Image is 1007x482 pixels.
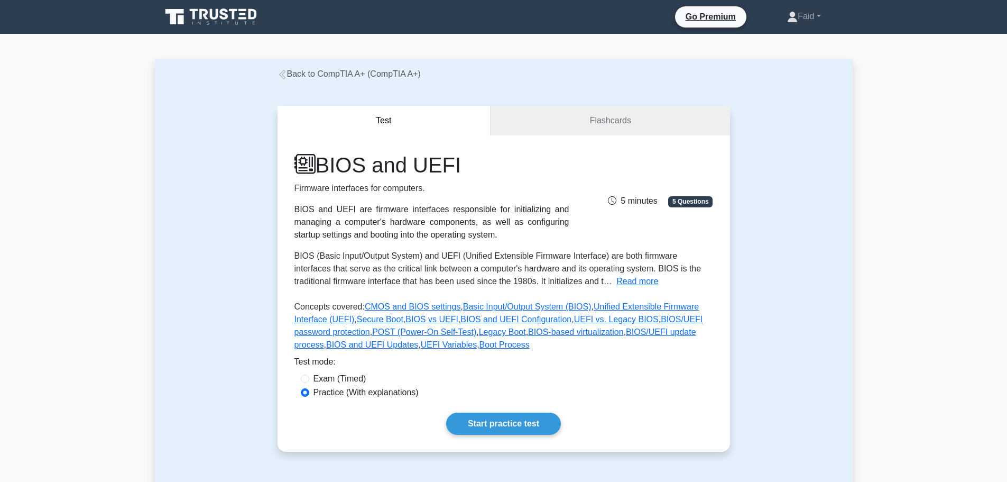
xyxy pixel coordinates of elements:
[278,69,421,78] a: Back to CompTIA A+ (CompTIA A+)
[460,315,571,324] a: BIOS and UEFI Configuration
[479,340,530,349] a: Boot Process
[326,340,418,349] a: BIOS and UEFI Updates
[679,10,742,23] a: Go Premium
[313,372,366,385] label: Exam (Timed)
[365,302,460,311] a: CMOS and BIOS settings
[762,6,846,27] a: Faid
[294,182,569,195] p: Firmware interfaces for computers.
[294,251,701,286] span: BIOS (Basic Input/Output System) and UEFI (Unified Extensible Firmware Interface) are both firmwa...
[405,315,458,324] a: BIOS vs UEFI
[294,301,713,356] p: Concepts covered: , , , , , , , , , , , , , ,
[491,106,729,136] a: Flashcards
[313,386,419,399] label: Practice (With explanations)
[668,196,713,207] span: 5 Questions
[463,302,592,311] a: Basic Input/Output System (BIOS)
[357,315,403,324] a: Secure Boot
[616,275,658,288] button: Read more
[294,152,569,178] h1: BIOS and UEFI
[479,328,526,337] a: Legacy Boot
[446,413,561,435] a: Start practice test
[421,340,477,349] a: UEFI Variables
[294,356,713,372] div: Test mode:
[528,328,624,337] a: BIOS-based virtualization
[608,196,657,205] span: 5 minutes
[278,106,491,136] button: Test
[372,328,476,337] a: POST (Power-On Self-Test)
[294,203,569,241] div: BIOS and UEFI are firmware interfaces responsible for initializing and managing a computer's hard...
[574,315,659,324] a: UEFI vs. Legacy BIOS
[294,328,696,349] a: BIOS/UEFI update process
